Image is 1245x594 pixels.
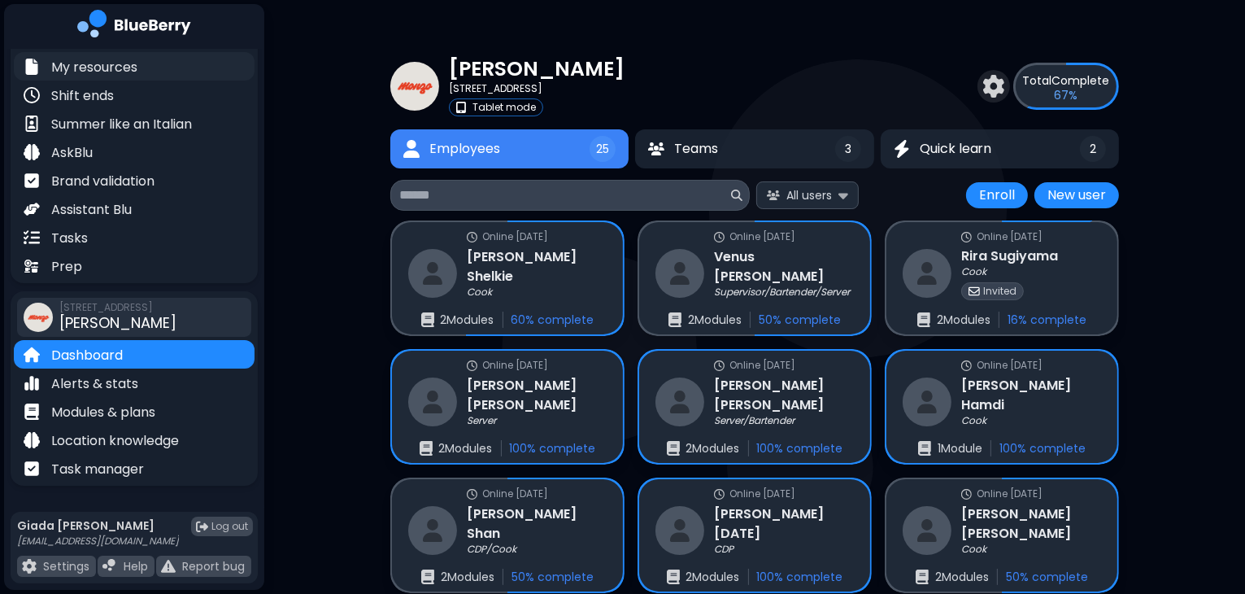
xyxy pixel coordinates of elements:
span: 2 [1090,142,1096,156]
img: file icon [24,229,40,246]
p: Cook [961,265,986,278]
button: All users [756,181,859,208]
p: Cook [961,414,986,427]
img: file icon [24,59,40,75]
p: Settings [43,559,89,574]
span: [PERSON_NAME] [59,312,176,333]
h3: [PERSON_NAME] Shan [467,504,607,544]
p: 2 Module s [441,312,494,327]
img: file icon [24,144,40,160]
p: 100 % complete [757,441,843,456]
h3: [PERSON_NAME] [PERSON_NAME] [467,376,607,415]
img: file icon [22,559,37,574]
img: file icon [24,404,40,420]
img: restaurant [903,506,951,555]
img: invited [969,286,980,297]
p: 2 Module s [686,441,740,456]
img: file icon [24,116,40,132]
p: [STREET_ADDRESS] [449,82,542,95]
img: expand [838,187,848,203]
span: Teams [674,139,718,159]
img: online status [714,489,725,500]
p: Brand validation [51,172,155,191]
img: logout [196,521,208,533]
h3: Venus [PERSON_NAME] [714,247,856,286]
a: tabletTablet mode [449,98,625,116]
p: 100 % complete [757,570,843,584]
button: EmployeesEmployees25 [390,129,629,168]
img: file icon [102,559,117,574]
p: Online [DATE] [729,487,795,500]
span: [STREET_ADDRESS] [59,301,176,314]
p: Supervisor/Bartender/Server [714,286,850,299]
img: file icon [24,461,40,477]
p: Help [124,559,148,574]
a: online statusOnline [DATE]restaurant[PERSON_NAME] ShanCDP/Cookenrollments2Modules50% complete [390,478,625,593]
img: settings [982,75,1005,98]
p: Invited [983,285,1016,298]
button: New user [1034,182,1119,208]
p: Modules & plans [51,403,155,422]
a: online statusOnline [DATE]restaurantRira SugiyamaCookinvitedInvitedenrollments2Modules16% complete [885,221,1119,336]
img: enrollments [918,441,931,456]
img: company logo [77,10,191,43]
p: Assistant Blu [51,200,132,220]
p: 100 % complete [999,441,1086,456]
p: 2 Module s [688,312,742,327]
p: Online [DATE] [977,487,1043,500]
img: restaurant [408,506,457,555]
img: file icon [24,87,40,103]
p: 100 % complete [510,441,596,456]
p: Online [DATE] [977,359,1043,372]
a: online statusOnline [DATE]restaurant[PERSON_NAME] [PERSON_NAME]Cookenrollments2Modules50% complete [885,478,1119,593]
p: 2 Module s [439,441,493,456]
p: Shift ends [51,86,114,106]
img: enrollments [917,312,930,327]
img: restaurant [408,378,457,426]
img: enrollments [667,570,680,584]
h3: [PERSON_NAME] [PERSON_NAME] [961,504,1101,544]
p: Task manager [51,460,144,479]
p: Online [DATE] [977,230,1043,243]
img: restaurant [903,378,951,426]
p: 1 Module [938,441,982,456]
p: My resources [51,58,137,77]
p: Server/Bartender [714,414,794,427]
a: online statusOnline [DATE]restaurant[PERSON_NAME] [PERSON_NAME]Server/Bartenderenrollments2Module... [638,349,872,465]
p: Cook [961,543,986,556]
img: online status [714,360,725,371]
p: 50 % complete [511,570,594,584]
img: file icon [161,559,176,574]
p: Giada [PERSON_NAME] [17,518,179,533]
p: 60 % complete [511,312,594,327]
img: online status [961,489,972,500]
p: 16 % complete [1008,312,1086,327]
p: Cook [467,286,492,299]
p: 67 % [1055,88,1078,103]
img: restaurant [408,249,457,298]
p: 2 Module s [937,312,990,327]
p: Tablet mode [472,101,536,114]
p: 50 % complete [1006,570,1088,584]
img: online status [467,489,477,500]
img: online status [714,232,725,242]
p: [EMAIL_ADDRESS][DOMAIN_NAME] [17,535,179,548]
span: 25 [596,142,609,156]
p: [PERSON_NAME] [449,55,625,82]
img: online status [961,360,972,371]
span: 3 [845,142,851,156]
span: Log out [211,520,248,533]
button: Quick learnQuick learn2 [881,129,1119,168]
p: Complete [1023,73,1110,88]
img: restaurant [655,378,704,426]
p: Dashboard [51,346,123,365]
p: Online [DATE] [482,359,548,372]
img: restaurant [903,249,951,298]
p: 2 Module s [686,570,740,584]
span: Total [1023,72,1052,89]
img: All users [767,190,780,201]
span: All users [786,188,832,203]
p: Alerts & stats [51,374,138,394]
p: Report bug [182,559,245,574]
p: 2 Module s [441,570,494,584]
